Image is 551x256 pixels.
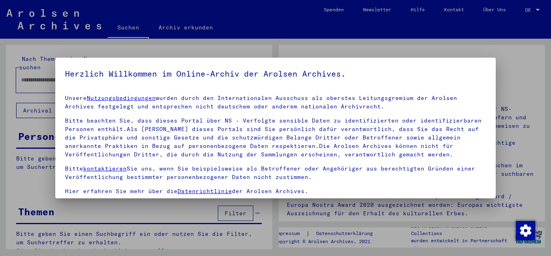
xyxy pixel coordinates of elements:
p: Hier erfahren Sie mehr über die der Arolsen Archives. [65,187,486,196]
a: Datenrichtlinie [177,187,232,195]
a: kontaktieren [83,165,127,172]
p: Bitte Sie uns, wenn Sie beispielsweise als Betroffener oder Angehöriger aus berechtigten Gründen ... [65,164,486,181]
p: Bitte beachten Sie, dass dieses Portal über NS - Verfolgte sensible Daten zu identifizierten oder... [65,117,486,159]
img: Zustimmung ändern [516,221,535,240]
a: Nutzungsbedingungen [87,94,156,102]
h5: Herzlich Willkommen im Online-Archiv der Arolsen Archives. [65,67,486,80]
p: Unsere wurden durch den Internationalen Ausschuss als oberstes Leitungsgremium der Arolsen Archiv... [65,94,486,111]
